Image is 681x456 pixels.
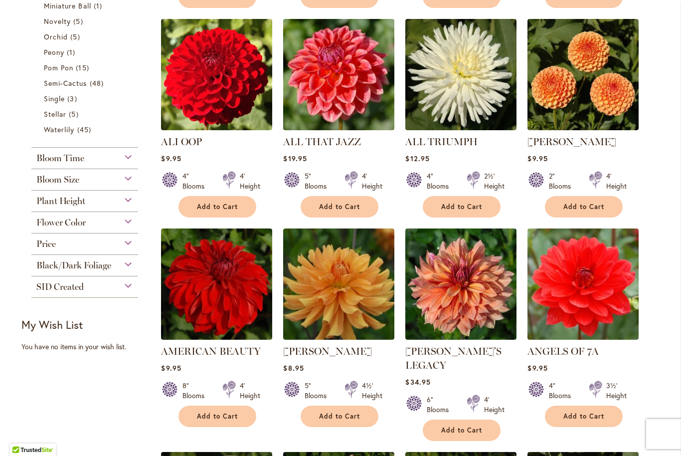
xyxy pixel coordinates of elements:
a: Waterlily 45 [44,124,128,135]
span: Bloom Time [36,153,84,164]
div: 8" Blooms [182,381,210,401]
span: Novelty [44,16,71,26]
span: Add to Cart [197,203,238,211]
span: Add to Cart [319,412,360,421]
span: 45 [77,124,94,135]
div: 5" Blooms [305,171,333,191]
span: Stellar [44,109,66,119]
span: $9.95 [527,363,547,373]
div: 3½' Height [606,381,627,401]
div: 4' Height [606,171,627,191]
div: 2½' Height [484,171,505,191]
button: Add to Cart [545,196,623,218]
a: ANGELS OF 7A [527,345,599,357]
button: Add to Cart [301,406,378,427]
a: ANDREW CHARLES [283,332,394,342]
img: ALL TRIUMPH [405,19,516,130]
div: 6" Blooms [427,395,455,415]
a: ALL TRIUMPH [405,136,478,148]
img: ANDREW CHARLES [283,228,394,340]
span: $19.95 [283,154,307,163]
button: Add to Cart [301,196,378,218]
a: ALL THAT JAZZ [283,123,394,132]
span: 5 [70,31,82,42]
img: AMERICAN BEAUTY [161,228,272,340]
a: Semi-Cactus 48 [44,78,128,88]
span: Single [44,94,65,103]
a: Single 3 [44,93,128,104]
a: Pom Pon 15 [44,62,128,73]
a: [PERSON_NAME] [283,345,372,357]
div: 4" Blooms [549,381,577,401]
a: Andy's Legacy [405,332,516,342]
span: $34.95 [405,377,430,387]
a: ALI OOP [161,136,202,148]
img: ALI OOP [161,19,272,130]
span: Miniature Ball [44,1,91,10]
span: Add to Cart [319,203,360,211]
button: Add to Cart [545,406,623,427]
span: Peony [44,47,64,57]
a: [PERSON_NAME] [527,136,616,148]
span: Black/Dark Foliage [36,260,111,271]
span: 5 [73,16,85,26]
a: AMERICAN BEAUTY [161,345,261,357]
button: Add to Cart [178,196,256,218]
div: 4" Blooms [182,171,210,191]
span: Flower Color [36,217,86,228]
span: Plant Height [36,196,85,207]
button: Add to Cart [423,196,501,218]
span: 1 [94,0,105,11]
strong: My Wish List [21,317,83,332]
a: ALI OOP [161,123,272,132]
span: $9.95 [527,154,547,163]
a: ANGELS OF 7A [527,332,639,342]
div: 2" Blooms [549,171,577,191]
img: ANGELS OF 7A [527,228,639,340]
span: $8.95 [283,363,304,373]
a: AMERICAN BEAUTY [161,332,272,342]
span: 5 [69,109,81,119]
span: $9.95 [161,154,181,163]
div: 4' Height [240,381,260,401]
span: Price [36,238,56,249]
div: 4' Height [240,171,260,191]
a: ALL THAT JAZZ [283,136,361,148]
button: Add to Cart [423,420,501,441]
span: Add to Cart [197,412,238,421]
span: 48 [90,78,106,88]
a: Miniature Ball 1 [44,0,128,11]
img: AMBER QUEEN [527,19,639,130]
div: You have no items in your wish list. [21,342,155,352]
span: SID Created [36,281,84,292]
span: Orchid [44,32,68,41]
span: Pom Pon [44,63,73,72]
span: Bloom Size [36,174,79,185]
span: $12.95 [405,154,429,163]
img: Andy's Legacy [405,228,516,340]
div: 4' Height [362,171,382,191]
span: Semi-Cactus [44,78,87,88]
span: Waterlily [44,125,74,134]
span: 1 [67,47,78,57]
span: Add to Cart [563,203,604,211]
span: Add to Cart [441,203,482,211]
div: 4½' Height [362,381,382,401]
button: Add to Cart [178,406,256,427]
a: Novelty 5 [44,16,128,26]
span: $9.95 [161,363,181,373]
iframe: Launch Accessibility Center [7,421,35,449]
span: 15 [76,62,91,73]
span: 3 [67,93,79,104]
a: [PERSON_NAME]'S LEGACY [405,345,502,371]
span: Add to Cart [563,412,604,421]
img: ALL THAT JAZZ [283,19,394,130]
div: 5" Blooms [305,381,333,401]
a: Orchid 5 [44,31,128,42]
a: ALL TRIUMPH [405,123,516,132]
span: Add to Cart [441,426,482,435]
a: Peony 1 [44,47,128,57]
a: AMBER QUEEN [527,123,639,132]
div: 4' Height [484,395,505,415]
a: Stellar 5 [44,109,128,119]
